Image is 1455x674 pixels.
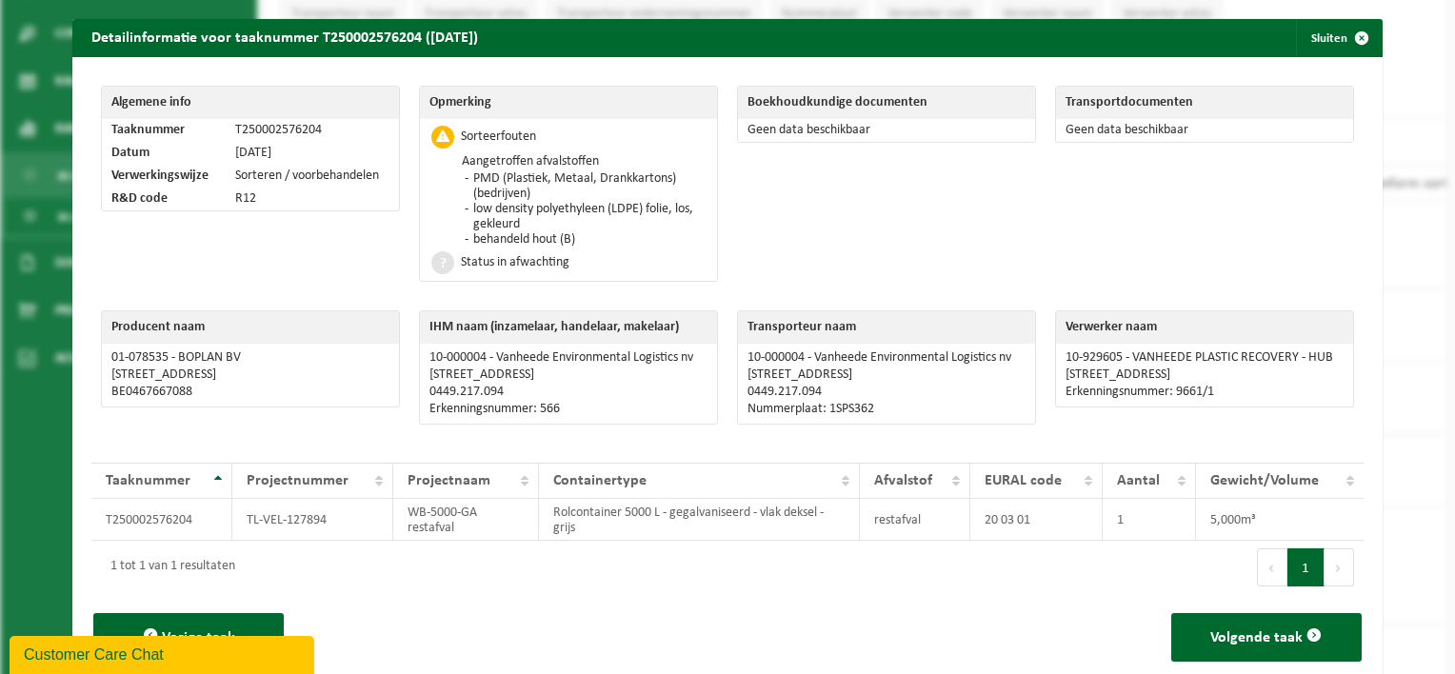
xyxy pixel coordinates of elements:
[1325,548,1354,586] button: Next
[1056,87,1319,119] th: Transportdocumenten
[468,202,706,232] li: low density polyethyleen (LDPE) folie, los, gekleurd
[420,87,717,119] th: Opmerking
[1066,385,1344,400] p: Erkenningsnummer: 9661/1
[429,350,708,366] p: 10-000004 - Vanheede Environmental Logistics nv
[102,165,226,188] td: Verwerkingswijze
[429,402,708,417] p: Erkenningsnummer: 566
[162,630,235,645] span: Vorige taak
[1056,119,1353,142] td: Geen data beschikbaar
[1196,499,1363,541] td: 5,000m³
[106,473,190,488] span: Taaknummer
[468,232,706,248] li: behandeld hout (B)
[429,385,708,400] p: 0449.217.094
[738,119,1035,142] td: Geen data beschikbaar
[420,311,717,344] th: IHM naam (inzamelaar, handelaar, makelaar)
[226,165,399,188] td: Sorteren / voorbehandelen
[462,154,706,169] p: Aangetroffen afvalstoffen
[408,473,490,488] span: Projectnaam
[738,87,1035,119] th: Boekhoudkundige documenten
[1296,19,1381,57] button: Sluiten
[247,473,349,488] span: Projectnummer
[102,311,399,344] th: Producent naam
[102,142,226,165] td: Datum
[429,367,708,383] p: [STREET_ADDRESS]
[1210,473,1319,488] span: Gewicht/Volume
[1066,350,1344,366] p: 10-929605 - VANHEEDE PLASTIC RECOVERY - HUB
[102,188,226,210] td: R&D code
[111,385,389,400] p: BE0467667088
[91,499,232,541] td: T250002576204
[102,119,226,142] td: Taaknummer
[1257,548,1287,586] button: Previous
[111,350,389,366] p: 01-078535 - BOPLAN BV
[874,473,932,488] span: Afvalstof
[1117,473,1160,488] span: Aantal
[860,499,970,541] td: restafval
[747,367,1026,383] p: [STREET_ADDRESS]
[738,311,1035,344] th: Transporteur naam
[461,256,569,269] div: Status in afwachting
[539,499,861,541] td: Rolcontainer 5000 L - gegalvaniseerd - vlak deksel - grijs
[747,402,1026,417] p: Nummerplaat: 1SPS362
[102,87,399,119] th: Algemene info
[468,171,706,202] li: PMD (Plastiek, Metaal, Drankkartons) (bedrijven)
[393,499,539,541] td: WB-5000-GA restafval
[1287,548,1325,586] button: 1
[1210,630,1303,645] span: Volgende taak
[226,142,399,165] td: [DATE]
[93,613,284,662] button: Vorige taak
[747,350,1026,366] p: 10-000004 - Vanheede Environmental Logistics nv
[1056,311,1353,344] th: Verwerker naam
[226,188,399,210] td: R12
[970,499,1103,541] td: 20 03 01
[10,632,318,674] iframe: chat widget
[747,385,1026,400] p: 0449.217.094
[111,367,389,383] p: [STREET_ADDRESS]
[1103,499,1196,541] td: 1
[985,473,1062,488] span: EURAL code
[461,130,536,144] div: Sorteerfouten
[72,19,497,55] h2: Detailinformatie voor taaknummer T250002576204 ([DATE])
[226,119,399,142] td: T250002576204
[553,473,647,488] span: Containertype
[232,499,392,541] td: TL-VEL-127894
[101,550,235,585] div: 1 tot 1 van 1 resultaten
[1066,367,1344,383] p: [STREET_ADDRESS]
[1171,613,1362,662] button: Volgende taak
